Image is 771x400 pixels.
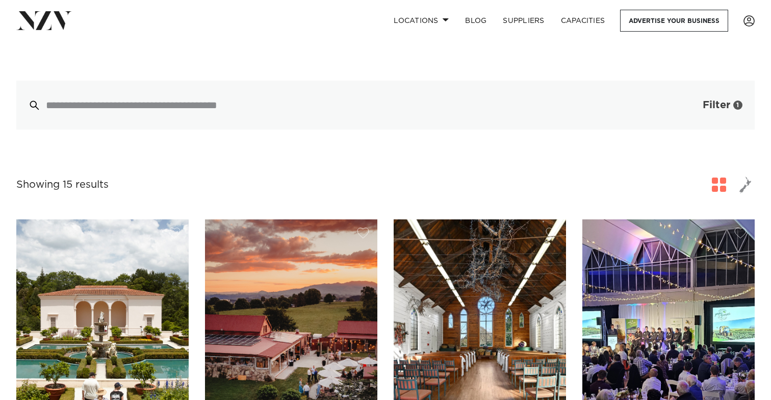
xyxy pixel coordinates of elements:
a: SUPPLIERS [495,10,552,32]
a: BLOG [457,10,495,32]
div: Showing 15 results [16,177,109,193]
a: Locations [385,10,457,32]
a: Advertise your business [620,10,728,32]
span: Filter [703,100,730,110]
div: 1 [733,101,742,110]
button: Filter1 [670,81,755,130]
a: Capacities [553,10,613,32]
img: nzv-logo.png [16,11,72,30]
